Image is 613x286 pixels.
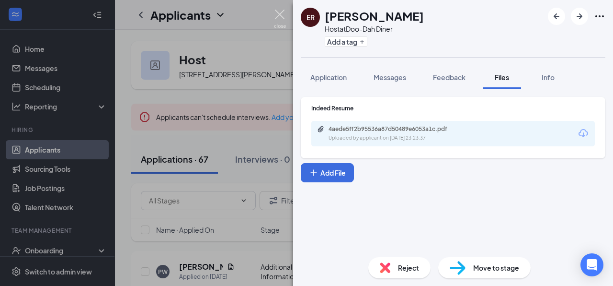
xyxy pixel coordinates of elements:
h1: [PERSON_NAME] [325,8,424,24]
button: ArrowRight [571,8,588,25]
button: Add FilePlus [301,163,354,182]
svg: Paperclip [317,125,325,133]
button: PlusAdd a tag [325,36,367,47]
span: Application [310,73,347,82]
span: Files [495,73,509,82]
div: 4aede5ff2b95536a87d50489e6053a1c.pdf [329,125,463,133]
svg: Plus [309,168,318,178]
svg: Ellipses [594,11,605,22]
svg: ArrowLeftNew [551,11,562,22]
span: Feedback [433,73,465,82]
svg: Plus [359,39,365,45]
a: Paperclip4aede5ff2b95536a87d50489e6053a1c.pdfUploaded by applicant on [DATE] 23:23:37 [317,125,472,142]
span: Info [542,73,555,82]
svg: ArrowRight [574,11,585,22]
div: Indeed Resume [311,104,595,112]
div: ER [306,12,315,22]
button: ArrowLeftNew [548,8,565,25]
div: Host at Doo-Dah Diner [325,24,424,34]
span: Move to stage [473,262,519,273]
svg: Download [578,128,589,139]
div: Open Intercom Messenger [580,253,603,276]
div: Uploaded by applicant on [DATE] 23:23:37 [329,134,472,142]
span: Reject [398,262,419,273]
span: Messages [374,73,406,82]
